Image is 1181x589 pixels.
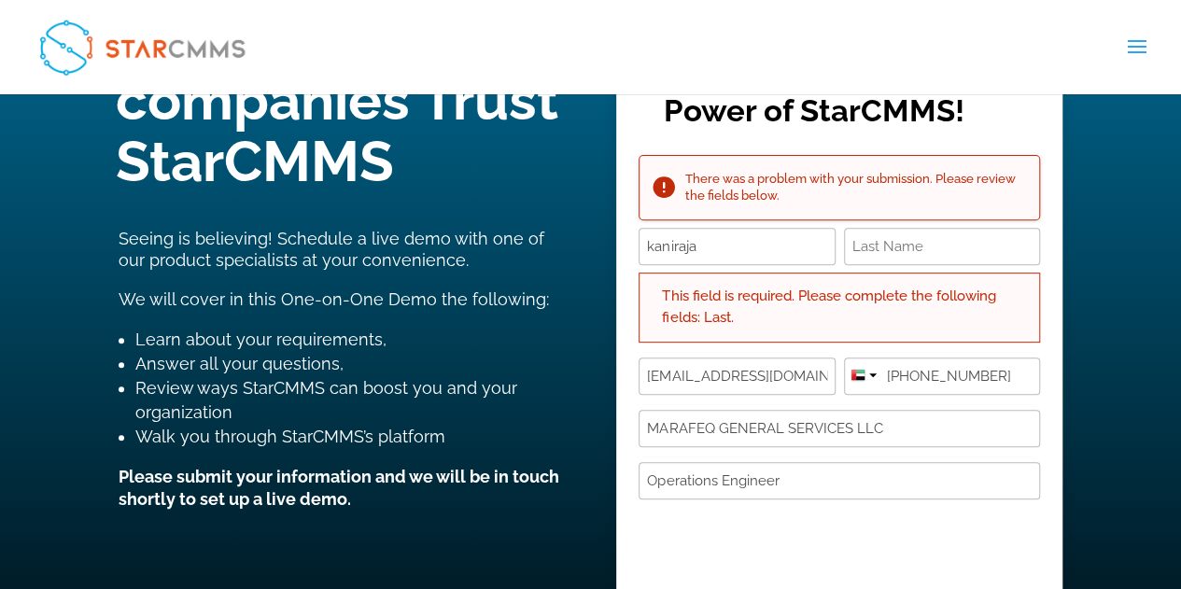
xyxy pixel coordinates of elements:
span: We will cover in this One-on-One Demo the following: [119,289,549,309]
span: Answer all your questions, [135,354,344,373]
h2: There was a problem with your submission. Please review the fields below. [684,171,1024,203]
img: StarCMMS [30,10,254,84]
input: Email [639,358,836,395]
span: Learn about your requirements, [135,330,387,349]
strong: Please submit your information and we will be in touch shortly to set up a live demo. [119,467,559,509]
input: First Name [639,228,836,265]
input: Phone Number [844,358,1041,395]
iframe: reCAPTCHA [639,514,922,587]
input: Company Name [639,410,1040,447]
div: This field is required. Please complete the following fields: Last. [639,273,1040,344]
input: Designation [639,462,1040,499]
span: Walk you through StarCMMS’s platform [135,427,445,446]
iframe: Chat Widget [870,387,1181,589]
input: Last Name [844,228,1041,265]
h1: Hundreds of companies Trust StarCMMS [116,7,565,202]
span: Review ways StarCMMS can boost you and your organization [135,378,517,422]
span: Seeing is believing! Schedule a live demo with one of our product specialists at your convenience. [119,229,544,271]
